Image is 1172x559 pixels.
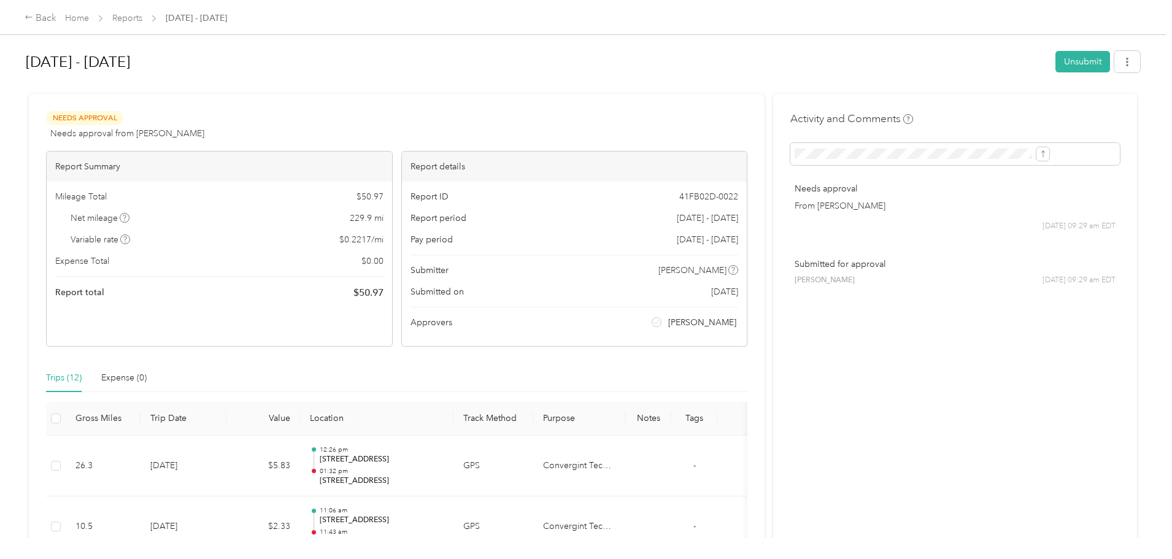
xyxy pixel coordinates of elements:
[1103,490,1172,559] iframe: Everlance-gr Chat Button Frame
[795,258,1116,271] p: Submitted for approval
[668,316,736,329] span: [PERSON_NAME]
[533,436,625,497] td: Convergint Technologies
[402,152,747,182] div: Report details
[790,111,913,126] h4: Activity and Comments
[411,233,453,246] span: Pay period
[533,496,625,558] td: Convergint Technologies
[71,233,131,246] span: Variable rate
[1055,51,1110,72] button: Unsubmit
[411,316,452,329] span: Approvers
[141,402,226,436] th: Trip Date
[46,111,123,125] span: Needs Approval
[226,496,300,558] td: $2.33
[47,152,392,182] div: Report Summary
[795,275,855,286] span: [PERSON_NAME]
[66,436,141,497] td: 26.3
[357,190,384,203] span: $ 50.97
[671,402,717,436] th: Tags
[795,199,1116,212] p: From [PERSON_NAME]
[26,47,1047,77] h1: Sep 1 - 30, 2025
[320,454,444,465] p: [STREET_ADDRESS]
[677,212,738,225] span: [DATE] - [DATE]
[693,521,696,531] span: -
[533,402,625,436] th: Purpose
[46,371,82,385] div: Trips (12)
[226,402,300,436] th: Value
[320,467,444,476] p: 01:32 pm
[50,127,204,140] span: Needs approval from [PERSON_NAME]
[679,190,738,203] span: 41FB02D-0022
[453,402,533,436] th: Track Method
[55,286,104,299] span: Report total
[65,13,89,23] a: Home
[453,436,533,497] td: GPS
[166,12,227,25] span: [DATE] - [DATE]
[711,285,738,298] span: [DATE]
[320,528,444,536] p: 11:43 am
[112,13,142,23] a: Reports
[353,285,384,300] span: $ 50.97
[320,536,444,547] p: [STREET_ADDRESS]
[320,476,444,487] p: [STREET_ADDRESS]
[55,190,107,203] span: Mileage Total
[300,402,453,436] th: Location
[66,496,141,558] td: 10.5
[339,233,384,246] span: $ 0.2217 / mi
[693,460,696,471] span: -
[101,371,147,385] div: Expense (0)
[411,212,466,225] span: Report period
[320,445,444,454] p: 12:26 pm
[658,264,727,277] span: [PERSON_NAME]
[625,402,671,436] th: Notes
[25,11,56,26] div: Back
[411,264,449,277] span: Submitter
[141,496,226,558] td: [DATE]
[320,506,444,515] p: 11:06 am
[66,402,141,436] th: Gross Miles
[55,255,109,268] span: Expense Total
[411,190,449,203] span: Report ID
[411,285,464,298] span: Submitted on
[226,436,300,497] td: $5.83
[361,255,384,268] span: $ 0.00
[1043,221,1116,232] span: [DATE] 09:29 am EDT
[677,233,738,246] span: [DATE] - [DATE]
[350,212,384,225] span: 229.9 mi
[141,436,226,497] td: [DATE]
[795,182,1116,195] p: Needs approval
[320,515,444,526] p: [STREET_ADDRESS]
[453,496,533,558] td: GPS
[71,212,130,225] span: Net mileage
[1043,275,1116,286] span: [DATE] 09:29 am EDT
